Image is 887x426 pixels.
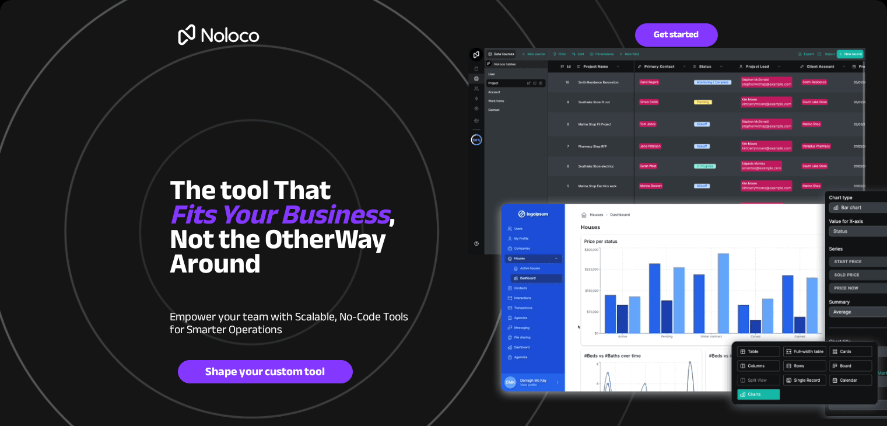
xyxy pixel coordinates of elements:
[636,29,717,40] span: Get started
[170,188,215,241] em: Fits
[178,365,352,379] span: Shape your custom tool
[170,188,395,266] span: , Not the O
[178,360,353,383] a: Shape your custom tool
[170,164,335,217] span: The tool That
[170,306,320,327] span: Empower your team with Scala
[220,188,389,241] em: Your Business
[282,213,335,266] span: ther
[635,23,718,47] a: Get started
[170,306,408,340] span: ble, No-Code Tools for Smarter Operations
[170,213,386,290] span: Way Around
